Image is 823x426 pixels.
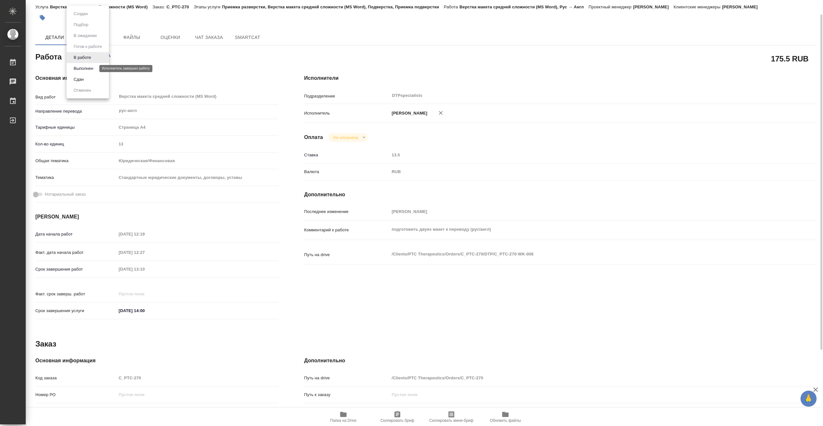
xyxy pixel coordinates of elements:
[72,76,86,83] button: Сдан
[72,43,104,50] button: Готов к работе
[72,32,99,39] button: В ожидании
[72,65,95,72] button: Выполнен
[72,87,93,94] button: Отменен
[72,21,90,28] button: Подбор
[72,10,90,17] button: Создан
[72,54,93,61] button: В работе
